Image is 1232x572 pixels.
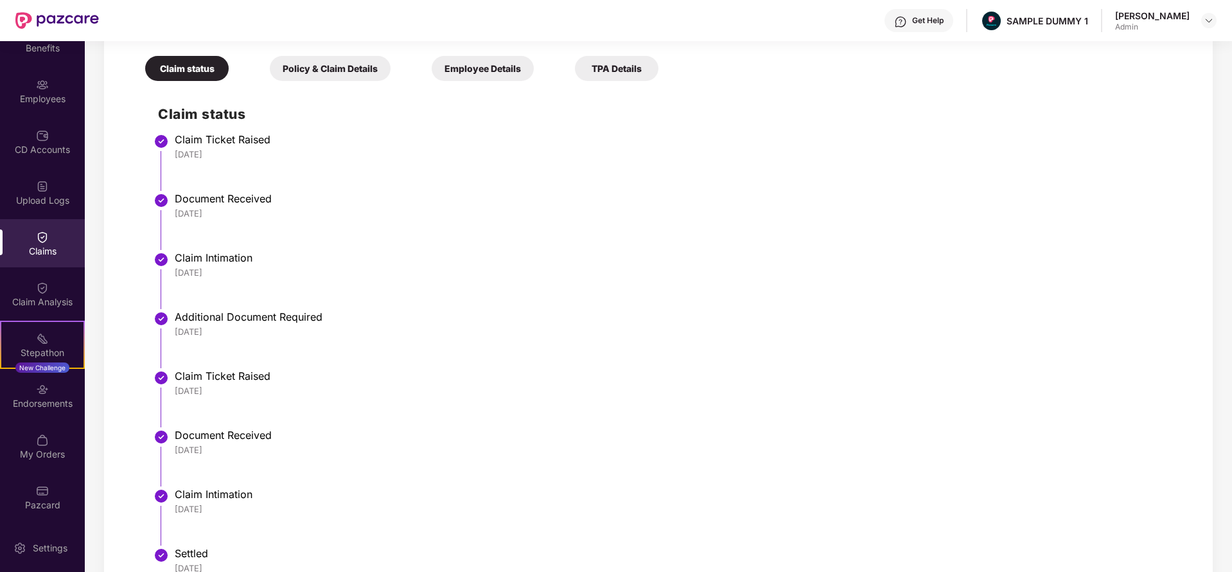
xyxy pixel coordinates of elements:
img: Pazcare_Alternative_logo-01-01.png [982,12,1001,30]
img: svg+xml;base64,PHN2ZyBpZD0iU3RlcC1Eb25lLTMyeDMyIiB4bWxucz0iaHR0cDovL3d3dy53My5vcmcvMjAwMC9zdmciIH... [154,370,169,386]
div: [DATE] [175,208,1184,219]
img: svg+xml;base64,PHN2ZyBpZD0iSGVscC0zMngzMiIgeG1sbnM9Imh0dHA6Ly93d3cudzMub3JnLzIwMDAvc3ZnIiB3aWR0aD... [894,15,907,28]
div: Claim Intimation [175,251,1184,264]
img: svg+xml;base64,PHN2ZyBpZD0iQ2xhaW0iIHhtbG5zPSJodHRwOi8vd3d3LnczLm9yZy8yMDAwL3N2ZyIgd2lkdGg9IjIwIi... [36,282,49,294]
img: svg+xml;base64,PHN2ZyBpZD0iU3RlcC1Eb25lLTMyeDMyIiB4bWxucz0iaHR0cDovL3d3dy53My5vcmcvMjAwMC9zdmciIH... [154,548,169,563]
img: svg+xml;base64,PHN2ZyBpZD0iQ2xhaW0iIHhtbG5zPSJodHRwOi8vd3d3LnczLm9yZy8yMDAwL3N2ZyIgd2lkdGg9IjIwIi... [36,231,49,244]
img: svg+xml;base64,PHN2ZyBpZD0iRHJvcGRvd24tMzJ4MzIiIHhtbG5zPSJodHRwOi8vd3d3LnczLm9yZy8yMDAwL3N2ZyIgd2... [1204,15,1214,26]
img: svg+xml;base64,PHN2ZyBpZD0iTXlfT3JkZXJzIiBkYXRhLW5hbWU9Ik15IE9yZGVycyIgeG1sbnM9Imh0dHA6Ly93d3cudz... [36,434,49,447]
div: Employee Details [432,56,534,81]
img: svg+xml;base64,PHN2ZyBpZD0iU3RlcC1Eb25lLTMyeDMyIiB4bWxucz0iaHR0cDovL3d3dy53My5vcmcvMjAwMC9zdmciIH... [154,429,169,445]
div: [DATE] [175,326,1184,337]
img: svg+xml;base64,PHN2ZyBpZD0iU3RlcC1Eb25lLTMyeDMyIiB4bWxucz0iaHR0cDovL3d3dy53My5vcmcvMjAwMC9zdmciIH... [154,311,169,326]
div: New Challenge [15,362,69,373]
img: svg+xml;base64,PHN2ZyBpZD0iUGF6Y2FyZCIgeG1sbnM9Imh0dHA6Ly93d3cudzMub3JnLzIwMDAvc3ZnIiB3aWR0aD0iMj... [36,485,49,497]
img: svg+xml;base64,PHN2ZyBpZD0iVXBsb2FkX0xvZ3MiIGRhdGEtbmFtZT0iVXBsb2FkIExvZ3MiIHhtbG5zPSJodHRwOi8vd3... [36,180,49,193]
div: Document Received [175,429,1184,442]
div: Claim Intimation [175,488,1184,501]
img: svg+xml;base64,PHN2ZyBpZD0iRW5kb3JzZW1lbnRzIiB4bWxucz0iaHR0cDovL3d3dy53My5vcmcvMjAwMC9zdmciIHdpZH... [36,383,49,396]
div: Additional Document Required [175,310,1184,323]
div: [DATE] [175,148,1184,160]
div: TPA Details [575,56,658,81]
img: svg+xml;base64,PHN2ZyBpZD0iU3RlcC1Eb25lLTMyeDMyIiB4bWxucz0iaHR0cDovL3d3dy53My5vcmcvMjAwMC9zdmciIH... [154,193,169,208]
img: svg+xml;base64,PHN2ZyBpZD0iU3RlcC1Eb25lLTMyeDMyIiB4bWxucz0iaHR0cDovL3d3dy53My5vcmcvMjAwMC9zdmciIH... [154,134,169,149]
img: svg+xml;base64,PHN2ZyBpZD0iRW1wbG95ZWVzIiB4bWxucz0iaHR0cDovL3d3dy53My5vcmcvMjAwMC9zdmciIHdpZHRoPS... [36,78,49,91]
h2: Claim status [158,103,1184,125]
div: SAMPLE DUMMY 1 [1007,15,1088,27]
div: Settings [29,542,71,555]
div: [DATE] [175,267,1184,278]
img: svg+xml;base64,PHN2ZyBpZD0iU2V0dGluZy0yMHgyMCIgeG1sbnM9Imh0dHA6Ly93d3cudzMub3JnLzIwMDAvc3ZnIiB3aW... [13,542,26,555]
img: svg+xml;base64,PHN2ZyB4bWxucz0iaHR0cDovL3d3dy53My5vcmcvMjAwMC9zdmciIHdpZHRoPSIyMSIgaGVpZ2h0PSIyMC... [36,332,49,345]
div: Get Help [912,15,944,26]
div: [DATE] [175,503,1184,515]
div: Stepathon [1,346,84,359]
img: New Pazcare Logo [15,12,99,29]
div: [DATE] [175,385,1184,397]
div: Claim Ticket Raised [175,370,1184,382]
div: Document Received [175,192,1184,205]
div: [PERSON_NAME] [1115,10,1190,22]
img: svg+xml;base64,PHN2ZyBpZD0iQ0RfQWNjb3VudHMiIGRhdGEtbmFtZT0iQ0QgQWNjb3VudHMiIHhtbG5zPSJodHRwOi8vd3... [36,129,49,142]
img: svg+xml;base64,PHN2ZyBpZD0iU3RlcC1Eb25lLTMyeDMyIiB4bWxucz0iaHR0cDovL3d3dy53My5vcmcvMjAwMC9zdmciIH... [154,488,169,504]
div: [DATE] [175,444,1184,456]
div: Settled [175,547,1184,560]
div: Admin [1115,22,1190,32]
div: Claim Ticket Raised [175,133,1184,146]
div: Policy & Claim Details [270,56,391,81]
img: svg+xml;base64,PHN2ZyBpZD0iU3RlcC1Eb25lLTMyeDMyIiB4bWxucz0iaHR0cDovL3d3dy53My5vcmcvMjAwMC9zdmciIH... [154,252,169,267]
div: Claim status [145,56,229,81]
